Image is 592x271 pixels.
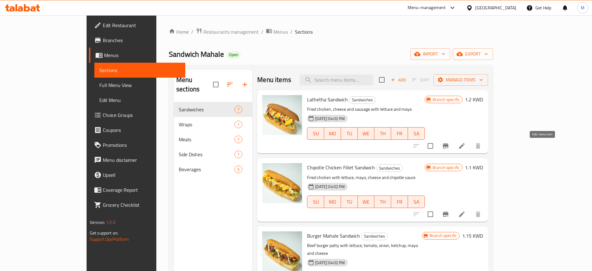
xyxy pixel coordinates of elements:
button: TU [341,196,358,208]
span: Manage items [438,76,483,84]
span: Sections [99,66,180,74]
a: Menu disclaimer [89,152,185,167]
span: Burger Mahale Sandwich [307,231,360,240]
div: Side Dishes1 [174,147,252,162]
div: items [234,151,242,158]
div: Menu-management [408,4,446,12]
span: Lathetha Sandwich [307,95,348,104]
a: Edit Restaurant [89,18,185,33]
div: Sandwiches [376,164,403,172]
button: SA [408,196,425,208]
span: Sandwich Mahale [169,47,224,61]
div: Open [226,51,241,59]
a: Grocery Checklist [89,197,185,212]
span: Sandwiches [349,96,375,104]
button: TH [374,127,391,140]
a: Menus [266,28,288,36]
a: Restaurants management [196,28,259,36]
span: SA [410,197,422,206]
a: Coupons [89,123,185,138]
span: Full Menu View [99,81,180,89]
input: search [300,75,373,85]
span: WE [360,129,372,138]
button: SA [408,127,425,140]
p: Fried chicken, cheese and sausage with lettuce and mayo [307,105,425,113]
button: SU [307,196,324,208]
a: Promotions [89,138,185,152]
span: Add [390,76,407,84]
span: Select section [375,73,388,86]
span: 1.0.0 [106,218,116,226]
span: MO [327,129,339,138]
span: Sort sections [222,77,237,92]
span: 7 [235,107,242,113]
span: Edit Menu [99,96,180,104]
button: WE [358,127,375,140]
span: export [458,50,488,58]
span: Menus [273,28,288,36]
div: Meals7 [174,132,252,147]
div: Wraps1 [174,117,252,132]
span: Select to update [424,139,437,152]
span: Branch specific [427,233,459,239]
h6: 1.15 KWD [462,231,483,240]
span: FR [394,197,405,206]
span: Open [226,52,241,57]
button: FR [391,196,408,208]
a: Coverage Report [89,182,185,197]
button: export [453,48,493,60]
span: Add item [388,75,408,85]
span: MO [327,197,339,206]
a: Full Menu View [94,78,185,93]
span: Select all sections [209,78,222,91]
p: Fried chicken with lettuce, mayo, cheese and chipotle sauce [307,174,425,181]
span: Select section first [408,75,433,85]
span: Restaurants management [203,28,259,36]
a: Support.OpsPlatform [90,235,129,243]
span: TH [377,197,389,206]
span: Meals [179,136,234,143]
button: import [410,48,450,60]
a: Branches [89,33,185,48]
span: FR [394,129,405,138]
button: MO [324,196,341,208]
span: TH [377,129,389,138]
button: SU [307,127,324,140]
span: Menu disclaimer [103,156,180,164]
span: TU [343,129,355,138]
span: SA [410,129,422,138]
button: Add section [237,77,252,92]
span: Promotions [103,141,180,149]
span: import [415,50,445,58]
a: Menus [89,48,185,63]
button: Branch-specific-item [438,207,453,222]
h2: Menu items [257,75,291,85]
span: Version: [90,218,105,226]
li: / [191,28,193,36]
span: Side Dishes [179,151,234,158]
img: Chipotle Chicken Fillet Sandwich [262,163,302,203]
button: delete [471,207,485,222]
h2: Menu sections [176,75,213,94]
span: Wraps [179,121,234,128]
h6: 1.1 KWD [465,163,483,172]
span: 5 [235,167,242,172]
h6: 1.2 KWD [465,95,483,104]
span: Branch specific [430,165,462,171]
span: 1 [235,122,242,128]
a: Edit Menu [94,93,185,108]
span: M [581,4,585,11]
a: Sections [94,63,185,78]
li: / [290,28,292,36]
span: Select to update [424,208,437,221]
span: Chipotle Chicken Fillet Sandwich [307,163,375,172]
span: SU [310,129,322,138]
div: Sandwiches7 [174,102,252,117]
button: Manage items [433,74,488,86]
div: items [234,121,242,128]
p: Beef burger patty with lettuce, tomato, onion, ketchup, mayo and cheese [307,242,422,257]
span: Sandwiches [377,165,402,172]
button: FR [391,127,408,140]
